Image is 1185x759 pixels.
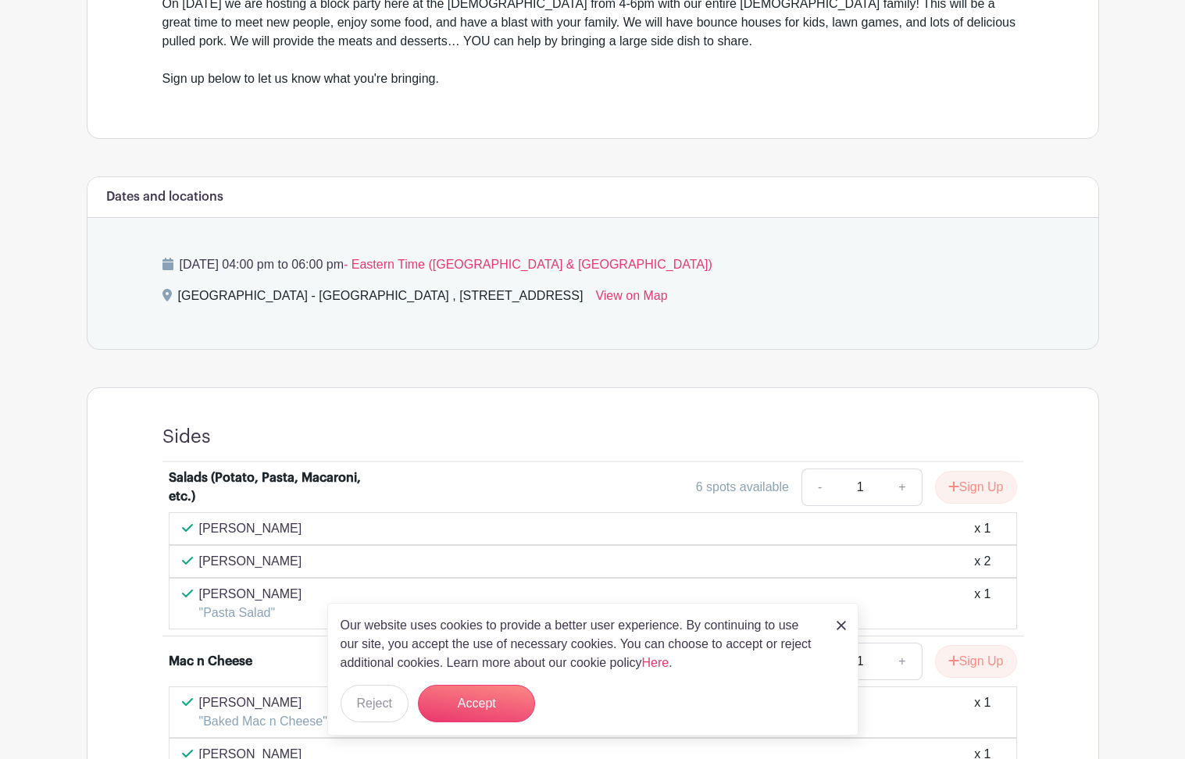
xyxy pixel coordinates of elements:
[341,616,820,672] p: Our website uses cookies to provide a better user experience. By continuing to use our site, you ...
[974,519,990,538] div: x 1
[344,258,712,271] span: - Eastern Time ([GEOGRAPHIC_DATA] & [GEOGRAPHIC_DATA])
[199,604,302,622] p: "Pasta Salad"
[974,585,990,622] div: x 1
[595,287,667,312] a: View on Map
[169,469,362,506] div: Salads (Potato, Pasta, Macaroni, etc.)
[696,478,789,497] div: 6 spots available
[935,645,1017,678] button: Sign Up
[199,693,327,712] p: [PERSON_NAME]
[974,552,990,571] div: x 2
[106,190,223,205] h6: Dates and locations
[801,469,837,506] a: -
[883,643,922,680] a: +
[162,426,211,448] h4: Sides
[169,652,252,671] div: Mac n Cheese
[883,469,922,506] a: +
[199,712,327,731] p: "Baked Mac n Cheese"
[837,621,846,630] img: close_button-5f87c8562297e5c2d7936805f587ecaba9071eb48480494691a3f1689db116b3.svg
[199,519,302,538] p: [PERSON_NAME]
[418,685,535,722] button: Accept
[178,287,584,312] div: [GEOGRAPHIC_DATA] - [GEOGRAPHIC_DATA] , [STREET_ADDRESS]
[162,255,1023,274] p: [DATE] 04:00 pm to 06:00 pm
[642,656,669,669] a: Here
[341,685,409,722] button: Reject
[974,693,990,731] div: x 1
[199,552,302,571] p: [PERSON_NAME]
[199,585,302,604] p: [PERSON_NAME]
[935,471,1017,504] button: Sign Up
